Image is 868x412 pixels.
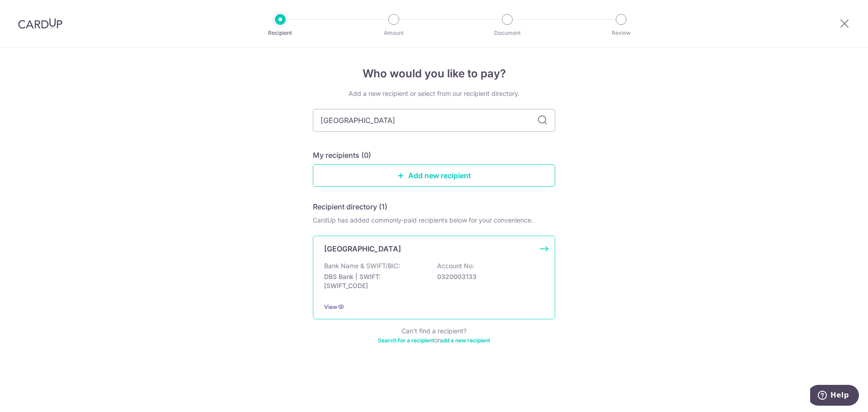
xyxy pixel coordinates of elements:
a: View [324,303,337,310]
p: Document [474,28,541,38]
p: Bank Name & SWIFT/BIC: [324,261,400,270]
h5: Recipient directory (1) [313,201,387,212]
a: add a new recipient [440,337,490,344]
div: Add a new recipient or select from our recipient directory. [313,89,555,98]
input: Search for any recipient here [313,109,555,132]
h5: My recipients (0) [313,150,371,161]
div: Can’t find a recipient? or [313,327,555,345]
h4: Who would you like to pay? [313,66,555,82]
p: Review [588,28,655,38]
a: Add new recipient [313,164,555,187]
a: Search for a recipient [378,337,434,344]
p: DBS Bank | SWIFT: [SWIFT_CODE] [324,272,425,290]
p: Amount [360,28,427,38]
p: [GEOGRAPHIC_DATA] [324,243,401,254]
p: Account No: [437,261,474,270]
p: 0320003133 [437,272,538,281]
img: CardUp [18,18,62,29]
div: CardUp has added commonly-paid recipients below for your convenience. [313,216,555,225]
p: Recipient [247,28,314,38]
iframe: Opens a widget where you can find more information [810,385,859,407]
